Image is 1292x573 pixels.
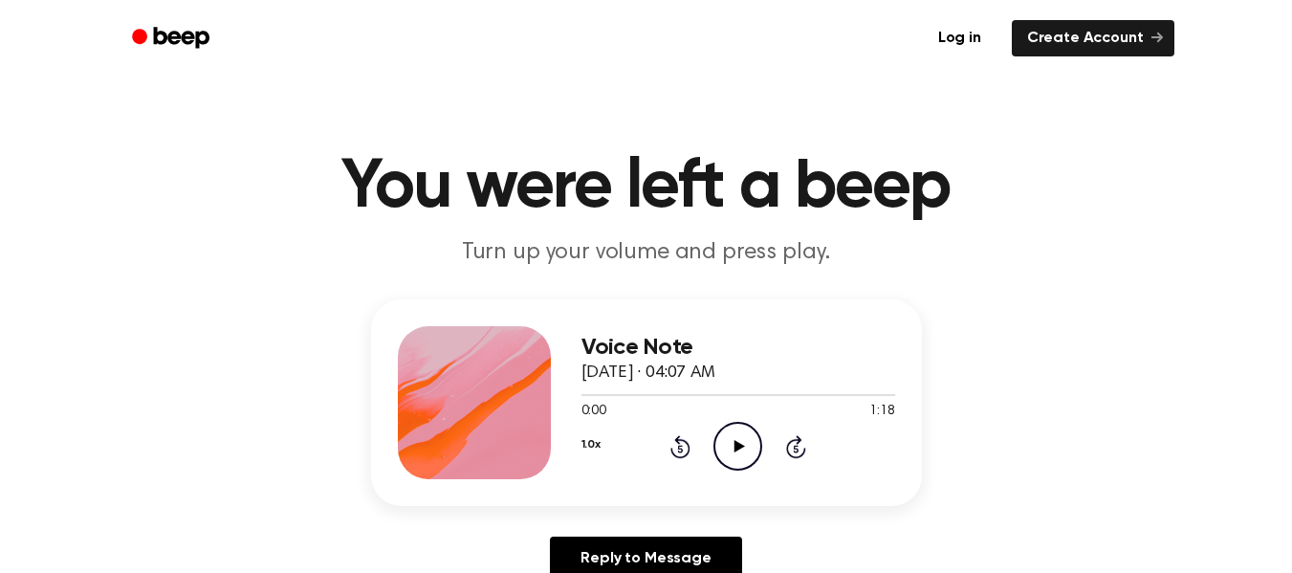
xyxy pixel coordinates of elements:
h3: Voice Note [581,335,895,361]
a: Log in [919,16,1000,60]
p: Turn up your volume and press play. [279,237,1014,269]
h1: You were left a beep [157,153,1136,222]
a: Beep [119,20,227,57]
button: 1.0x [581,429,601,461]
span: [DATE] · 04:07 AM [581,364,715,382]
a: Create Account [1012,20,1174,56]
span: 0:00 [581,402,606,422]
span: 1:18 [869,402,894,422]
